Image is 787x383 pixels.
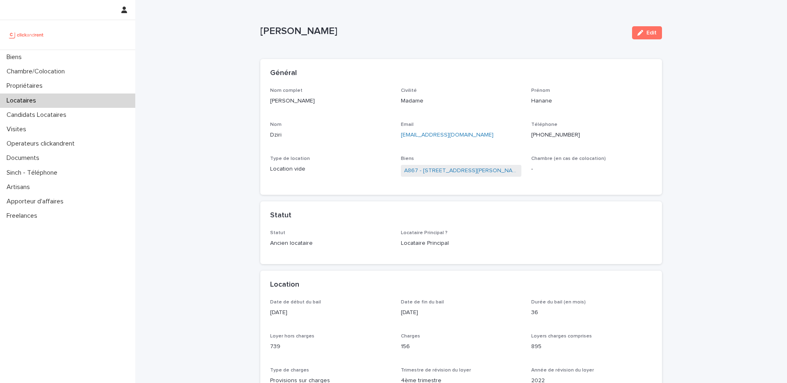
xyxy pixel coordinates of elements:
p: Propriétaires [3,82,49,90]
p: Apporteur d'affaires [3,198,70,205]
p: Madame [401,97,522,105]
p: [DATE] [401,308,522,317]
p: Ancien locataire [270,239,391,248]
h2: Général [270,69,297,78]
p: Documents [3,154,46,162]
p: Artisans [3,183,36,191]
span: Année de révision du loyer [531,368,594,373]
span: Durée du bail (en mois) [531,300,586,305]
span: Prénom [531,88,550,93]
span: Téléphone [531,122,557,127]
p: 895 [531,342,652,351]
span: Civilité [401,88,417,93]
span: Trimestre de révision du loyer [401,368,471,373]
p: Locataires [3,97,43,105]
p: Biens [3,53,28,61]
span: Chambre (en cas de colocation) [531,156,606,161]
p: Locataire Principal [401,239,522,248]
span: Email [401,122,414,127]
p: Dziri [270,131,391,139]
span: Loyers charges comprises [531,334,592,339]
p: 739 [270,342,391,351]
p: Candidats Locataires [3,111,73,119]
button: Edit [632,26,662,39]
span: Type de charges [270,368,309,373]
a: [EMAIL_ADDRESS][DOMAIN_NAME] [401,132,494,138]
span: Locataire Principal ? [401,230,448,235]
img: UCB0brd3T0yccxBKYDjQ [7,27,46,43]
span: Statut [270,230,285,235]
p: [PERSON_NAME] [270,97,391,105]
span: Date de fin du bail [401,300,444,305]
span: Date de début du bail [270,300,321,305]
span: Biens [401,156,414,161]
p: 156 [401,342,522,351]
p: Operateurs clickandrent [3,140,81,148]
p: Visites [3,125,33,133]
span: Nom [270,122,282,127]
p: Chambre/Colocation [3,68,71,75]
span: Charges [401,334,420,339]
p: Location vide [270,165,391,173]
p: Freelances [3,212,44,220]
a: A867 - [STREET_ADDRESS][PERSON_NAME] [404,166,519,175]
p: [DATE] [270,308,391,317]
span: Nom complet [270,88,303,93]
p: 36 [531,308,652,317]
p: - [531,165,652,173]
h2: Location [270,280,299,290]
span: Type de location [270,156,310,161]
span: Loyer hors charges [270,334,314,339]
p: [PERSON_NAME] [260,25,626,37]
span: Edit [646,30,657,36]
p: Sinch - Téléphone [3,169,64,177]
p: Hanane [531,97,652,105]
h2: Statut [270,211,291,220]
p: [PHONE_NUMBER] [531,131,652,139]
